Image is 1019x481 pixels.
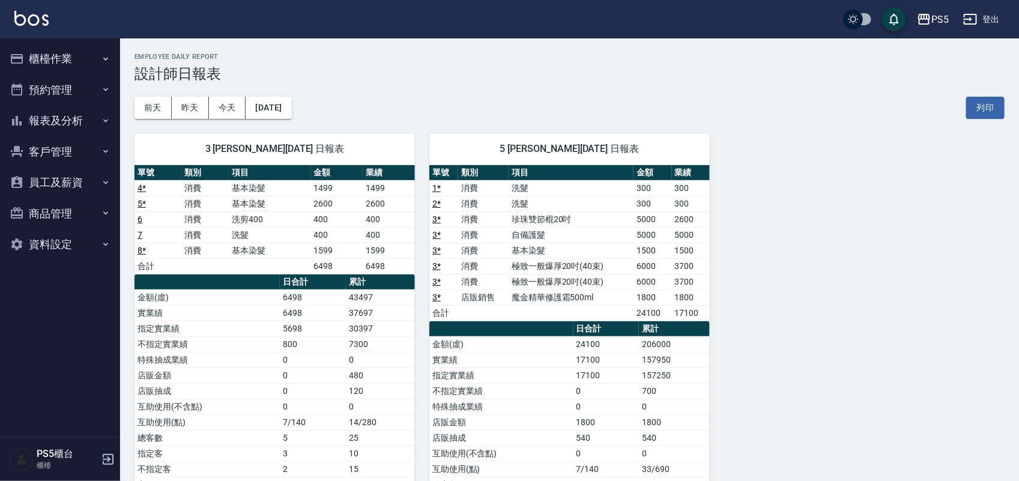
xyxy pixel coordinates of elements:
[639,368,710,383] td: 157250
[135,53,1005,61] h2: Employee Daily Report
[429,368,573,383] td: 指定實業績
[346,352,415,368] td: 0
[5,136,115,168] button: 客戶管理
[429,165,710,321] table: a dense table
[639,461,710,477] td: 33/690
[5,229,115,260] button: 資料設定
[135,399,280,414] td: 互助使用(不含點)
[280,430,346,446] td: 5
[639,414,710,430] td: 1800
[229,211,310,227] td: 洗剪400
[346,289,415,305] td: 43497
[672,180,710,196] td: 300
[633,165,671,181] th: 金額
[135,165,415,274] table: a dense table
[363,196,415,211] td: 2600
[363,258,415,274] td: 6498
[346,414,415,430] td: 14/280
[966,97,1005,119] button: 列印
[135,165,182,181] th: 單號
[672,305,710,321] td: 17100
[280,352,346,368] td: 0
[311,196,363,211] td: 2600
[672,289,710,305] td: 1800
[280,289,346,305] td: 6498
[509,196,633,211] td: 洗髮
[280,274,346,290] th: 日合計
[429,430,573,446] td: 店販抽成
[346,321,415,336] td: 30397
[280,383,346,399] td: 0
[633,243,671,258] td: 1500
[509,227,633,243] td: 自備護髮
[182,227,229,243] td: 消費
[346,383,415,399] td: 120
[10,447,34,471] img: Person
[346,461,415,477] td: 15
[639,446,710,461] td: 0
[346,274,415,290] th: 累計
[5,74,115,106] button: 預約管理
[280,321,346,336] td: 5698
[346,446,415,461] td: 10
[246,97,291,119] button: [DATE]
[37,448,98,460] h5: PS5櫃台
[639,336,710,352] td: 206000
[229,227,310,243] td: 洗髮
[458,165,509,181] th: 類別
[633,289,671,305] td: 1800
[135,368,280,383] td: 店販金額
[639,352,710,368] td: 157950
[135,258,182,274] td: 合計
[429,336,573,352] td: 金額(虛)
[229,196,310,211] td: 基本染髮
[639,399,710,414] td: 0
[633,305,671,321] td: 24100
[573,336,640,352] td: 24100
[14,11,49,26] img: Logo
[182,196,229,211] td: 消費
[346,399,415,414] td: 0
[280,414,346,430] td: 7/140
[346,305,415,321] td: 37697
[429,414,573,430] td: 店販金額
[639,383,710,399] td: 700
[672,274,710,289] td: 3700
[280,446,346,461] td: 3
[182,180,229,196] td: 消費
[573,321,640,337] th: 日合計
[135,321,280,336] td: 指定實業績
[280,305,346,321] td: 6498
[363,243,415,258] td: 1599
[573,446,640,461] td: 0
[882,7,906,31] button: save
[346,336,415,352] td: 7300
[458,258,509,274] td: 消費
[346,368,415,383] td: 480
[573,383,640,399] td: 0
[135,289,280,305] td: 金額(虛)
[311,180,363,196] td: 1499
[280,368,346,383] td: 0
[672,243,710,258] td: 1500
[135,430,280,446] td: 總客數
[135,352,280,368] td: 特殊抽成業績
[458,196,509,211] td: 消費
[5,167,115,198] button: 員工及薪資
[5,198,115,229] button: 商品管理
[458,289,509,305] td: 店販銷售
[135,97,172,119] button: 前天
[280,336,346,352] td: 800
[311,243,363,258] td: 1599
[633,274,671,289] td: 6000
[229,165,310,181] th: 項目
[138,230,142,240] a: 7
[149,143,401,155] span: 3 [PERSON_NAME][DATE] 日報表
[639,321,710,337] th: 累計
[429,352,573,368] td: 實業績
[573,461,640,477] td: 7/140
[280,461,346,477] td: 2
[429,165,458,181] th: 單號
[672,196,710,211] td: 300
[458,274,509,289] td: 消費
